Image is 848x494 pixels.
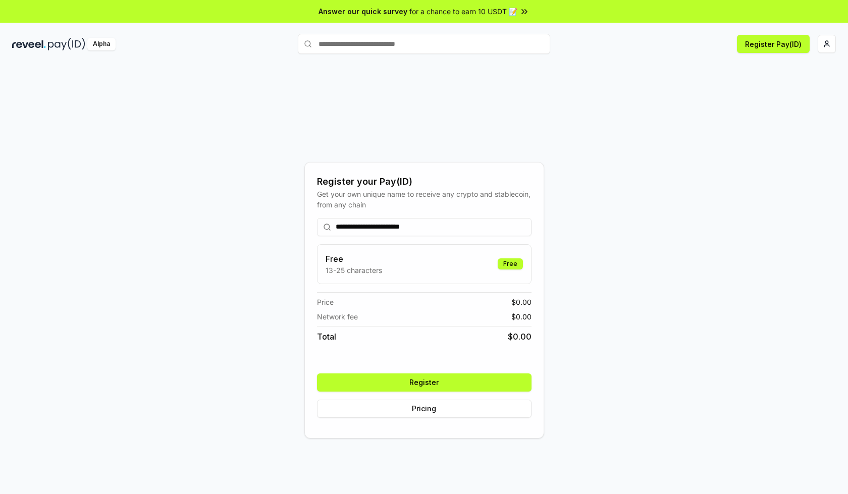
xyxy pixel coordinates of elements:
button: Pricing [317,400,532,418]
span: Price [317,297,334,307]
span: Total [317,331,336,343]
img: pay_id [48,38,85,50]
span: $ 0.00 [511,297,532,307]
span: $ 0.00 [511,311,532,322]
span: $ 0.00 [508,331,532,343]
button: Register Pay(ID) [737,35,810,53]
span: for a chance to earn 10 USDT 📝 [409,6,517,17]
img: reveel_dark [12,38,46,50]
div: Register your Pay(ID) [317,175,532,189]
div: Get your own unique name to receive any crypto and stablecoin, from any chain [317,189,532,210]
span: Network fee [317,311,358,322]
span: Answer our quick survey [319,6,407,17]
div: Free [498,258,523,269]
div: Alpha [87,38,116,50]
button: Register [317,373,532,392]
p: 13-25 characters [326,265,382,276]
h3: Free [326,253,382,265]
